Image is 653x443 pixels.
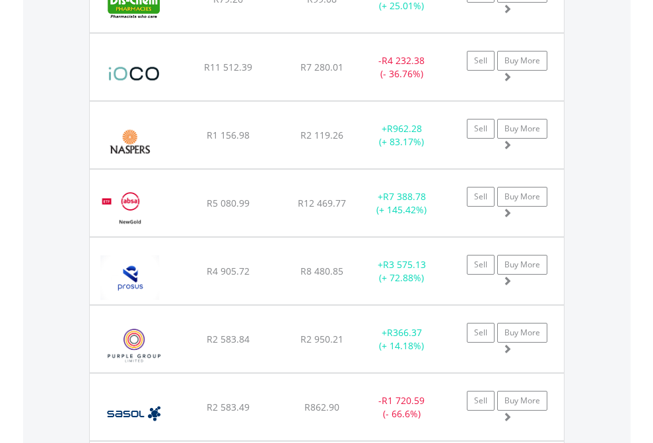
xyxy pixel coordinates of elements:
div: + (+ 72.88%) [361,258,443,285]
div: + (+ 145.42%) [361,190,443,217]
span: R4 905.72 [207,265,250,277]
span: R2 950.21 [300,333,343,345]
span: R4 232.38 [382,54,425,67]
span: R862.90 [304,401,339,413]
img: EQU.ZA.NPN.png [96,118,163,165]
span: R8 480.85 [300,265,343,277]
div: + (+ 83.17%) [361,122,443,149]
img: EQU.ZA.PPE.png [96,322,172,369]
span: R11 512.39 [204,61,252,73]
span: R3 575.13 [383,258,426,271]
span: R7 388.78 [383,190,426,203]
span: R2 583.49 [207,401,250,413]
span: R1 720.59 [382,394,425,407]
a: Buy More [497,323,547,343]
div: - (- 66.6%) [361,394,443,421]
img: EQU.ZA.SOL.png [96,390,171,437]
span: R5 080.99 [207,197,250,209]
img: EQU.ZA.GLD.png [96,186,163,233]
a: Buy More [497,119,547,139]
span: R962.28 [387,122,422,135]
a: Buy More [497,51,547,71]
a: Sell [467,51,495,71]
a: Sell [467,187,495,207]
a: Sell [467,391,495,411]
span: R12 469.77 [298,197,346,209]
img: EQU.ZA.PRX.png [96,254,163,301]
span: R7 280.01 [300,61,343,73]
a: Sell [467,119,495,139]
span: R2 119.26 [300,129,343,141]
a: Sell [467,323,495,343]
a: Buy More [497,255,547,275]
a: Buy More [497,187,547,207]
div: + (+ 14.18%) [361,326,443,353]
img: EQU.ZA.IOC.png [96,50,172,97]
span: R1 156.98 [207,129,250,141]
a: Buy More [497,391,547,411]
div: - (- 36.76%) [361,54,443,81]
span: R2 583.84 [207,333,250,345]
a: Sell [467,255,495,275]
span: R366.37 [387,326,422,339]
